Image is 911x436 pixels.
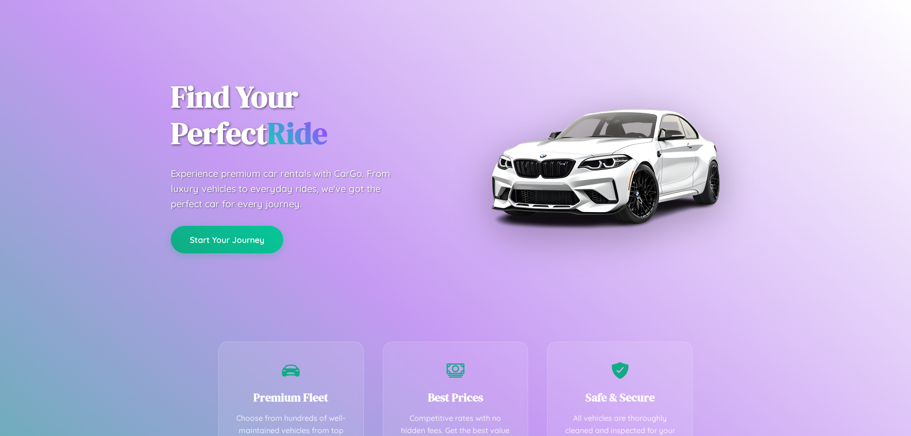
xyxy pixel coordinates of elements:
[267,112,327,154] span: Ride
[233,390,349,405] h3: Premium Fleet
[171,226,283,253] button: Start Your Journey
[171,79,441,152] h1: Find Your Perfect
[171,166,408,212] p: Experience premium car rentals with CarGo. From luxury vehicles to everyday rides, we've got the ...
[398,390,514,405] h3: Best Prices
[486,47,724,285] img: Premium BMW car rental vehicle
[562,390,678,405] h3: Safe & Secure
